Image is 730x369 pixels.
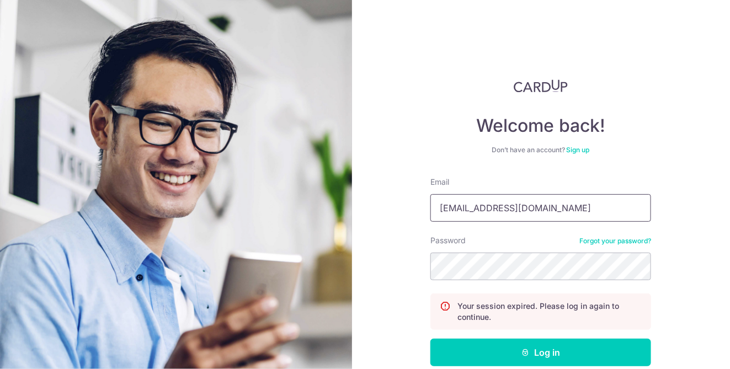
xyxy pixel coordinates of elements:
label: Email [430,177,449,188]
a: Sign up [567,146,590,154]
img: CardUp Logo [514,79,568,93]
p: Your session expired. Please log in again to continue. [457,301,642,323]
button: Log in [430,339,651,366]
div: Don’t have an account? [430,146,651,154]
input: Enter your Email [430,194,651,222]
label: Password [430,235,466,246]
a: Forgot your password? [579,237,651,245]
h4: Welcome back! [430,115,651,137]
